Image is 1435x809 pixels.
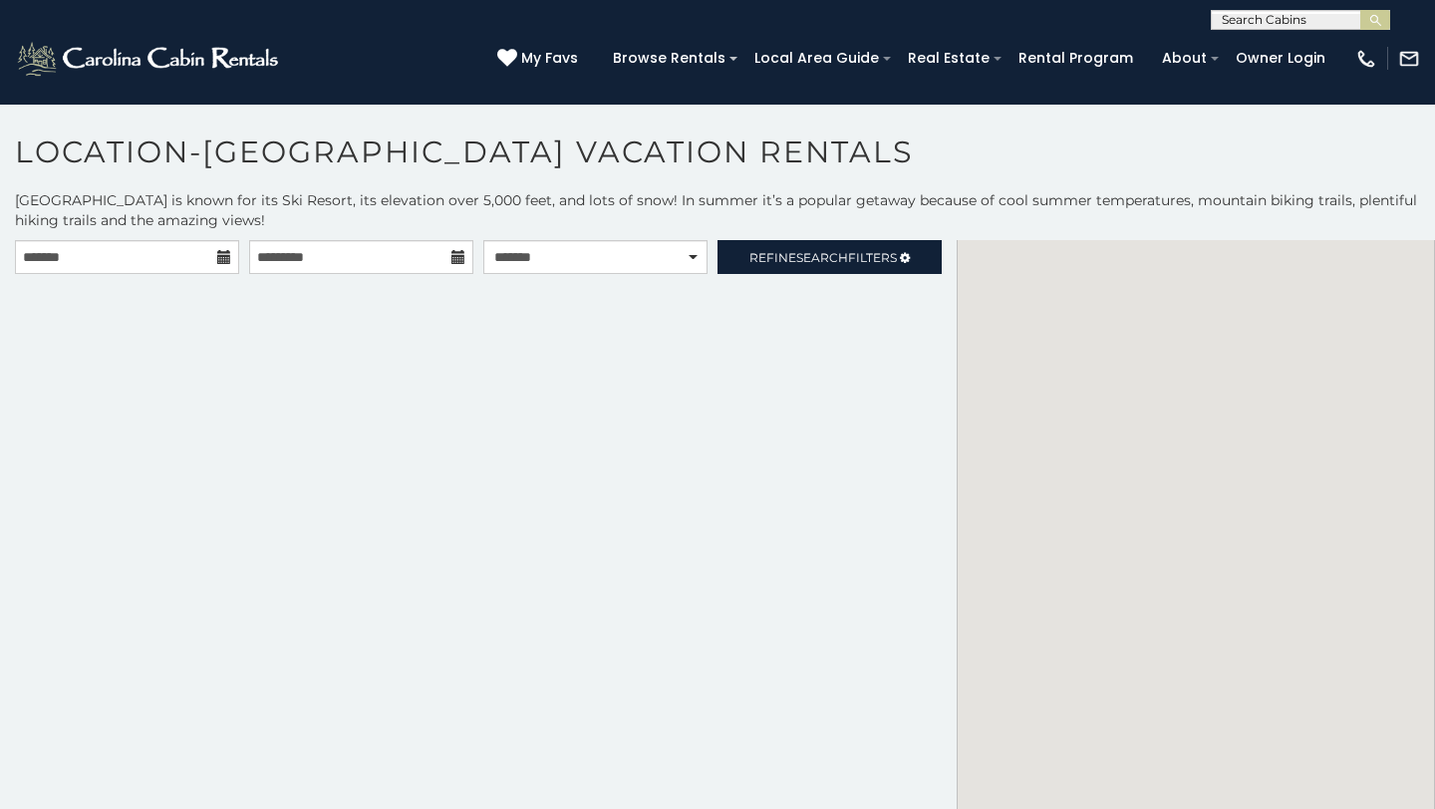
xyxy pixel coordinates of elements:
a: Owner Login [1226,43,1335,74]
img: mail-regular-white.png [1398,48,1420,70]
img: phone-regular-white.png [1355,48,1377,70]
a: RefineSearchFilters [717,240,942,274]
a: Real Estate [898,43,1000,74]
a: Rental Program [1008,43,1143,74]
img: White-1-2.png [15,39,284,79]
a: Local Area Guide [744,43,889,74]
span: My Favs [521,48,578,69]
a: My Favs [497,48,583,70]
span: Refine Filters [749,250,897,265]
span: Search [796,250,848,265]
a: Browse Rentals [603,43,735,74]
a: About [1152,43,1217,74]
